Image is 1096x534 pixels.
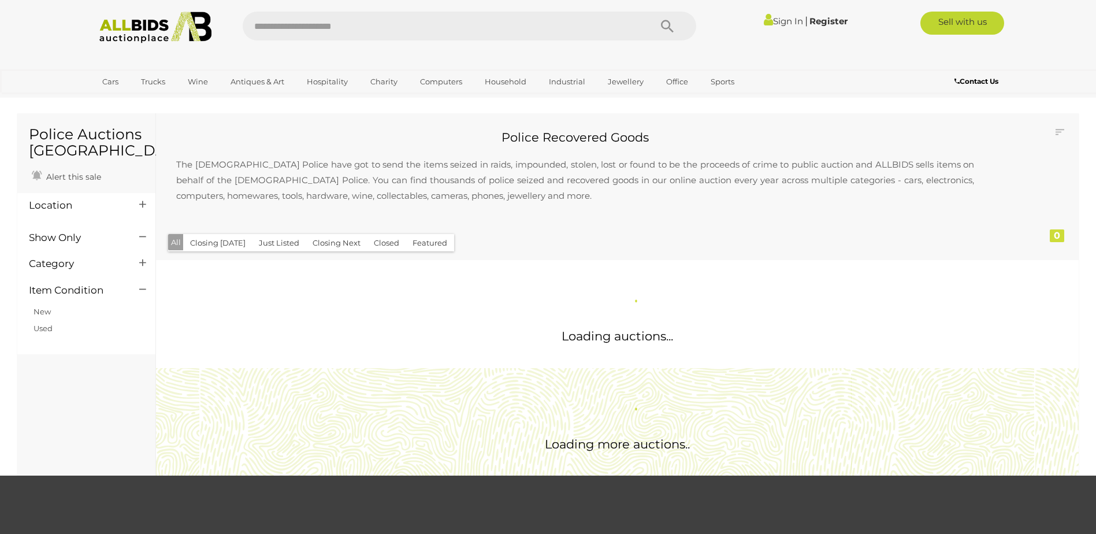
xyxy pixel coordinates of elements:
a: Computers [413,72,470,91]
b: Contact Us [954,77,998,86]
img: Allbids.com.au [93,12,218,43]
a: Used [34,324,53,333]
h1: Police Auctions [GEOGRAPHIC_DATA] [29,127,144,158]
a: Antiques & Art [223,72,292,91]
a: Hospitality [299,72,355,91]
button: Just Listed [252,234,306,252]
a: Sell with us [920,12,1004,35]
a: [GEOGRAPHIC_DATA] [95,91,192,110]
h4: Category [29,258,122,269]
button: Closing [DATE] [183,234,252,252]
span: Alert this sale [43,172,101,182]
a: New [34,307,51,316]
a: Register [809,16,848,27]
span: Loading auctions... [562,329,673,343]
h4: Location [29,200,122,211]
a: Contact Us [954,75,1001,88]
button: Featured [406,234,454,252]
span: Loading more auctions.. [545,437,690,451]
button: Closed [367,234,406,252]
a: Trucks [133,72,173,91]
a: Office [659,72,696,91]
button: All [168,234,184,251]
a: Charity [363,72,405,91]
button: Search [638,12,696,40]
a: Jewellery [600,72,651,91]
a: Household [477,72,534,91]
span: | [805,14,808,27]
h4: Show Only [29,232,122,243]
button: Closing Next [306,234,367,252]
a: Industrial [541,72,593,91]
a: Cars [95,72,126,91]
a: Sign In [764,16,803,27]
div: 0 [1050,229,1064,242]
p: The [DEMOGRAPHIC_DATA] Police have got to send the items seized in raids, impounded, stolen, lost... [165,145,986,215]
h4: Item Condition [29,285,122,296]
a: Sports [703,72,742,91]
a: Alert this sale [29,167,104,184]
h2: Police Recovered Goods [165,131,986,144]
a: Wine [180,72,216,91]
